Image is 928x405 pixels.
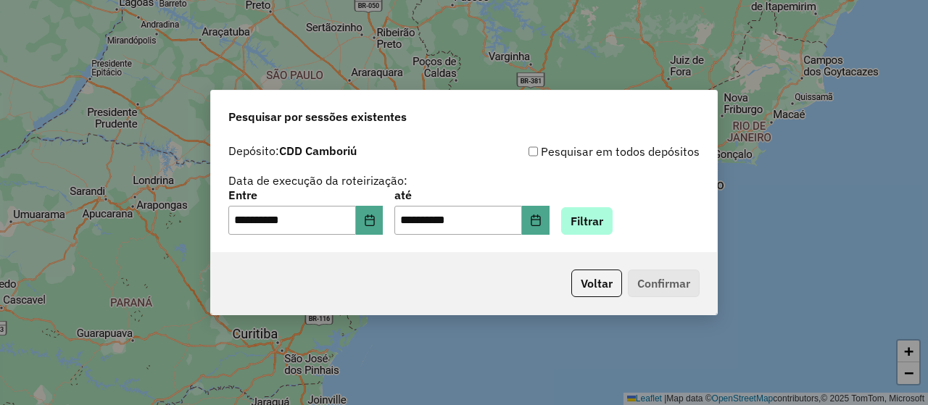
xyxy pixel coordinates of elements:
[228,186,383,204] label: Entre
[394,186,549,204] label: até
[228,108,407,125] span: Pesquisar por sessões existentes
[279,143,357,158] strong: CDD Camboriú
[522,206,550,235] button: Choose Date
[228,172,407,189] label: Data de execução da roteirização:
[561,207,613,235] button: Filtrar
[464,143,700,160] div: Pesquisar em todos depósitos
[228,142,357,159] label: Depósito:
[356,206,384,235] button: Choose Date
[571,270,622,297] button: Voltar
